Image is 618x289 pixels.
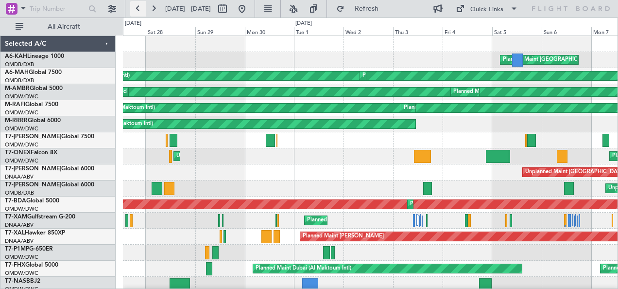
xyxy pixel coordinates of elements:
a: OMDB/DXB [5,61,34,68]
a: OMDW/DWC [5,205,38,213]
input: Trip Number [30,1,86,16]
a: OMDW/DWC [5,270,38,277]
span: T7-[PERSON_NAME] [5,182,61,188]
span: Refresh [346,5,387,12]
div: [DATE] [295,19,312,28]
a: A6-MAHGlobal 7500 [5,70,62,75]
a: DNAA/ABV [5,237,34,245]
a: OMDW/DWC [5,109,38,116]
a: T7-BDAGlobal 5000 [5,198,59,204]
span: T7-XAM [5,214,27,220]
span: M-RAFI [5,102,25,108]
a: OMDW/DWC [5,93,38,100]
div: Planned Maint [PERSON_NAME] [303,229,384,244]
div: Planned Maint Dubai (Al Maktoum Intl) [404,101,499,115]
a: M-AMBRGlobal 5000 [5,86,63,91]
span: A6-MAH [5,70,29,75]
a: OMDW/DWC [5,157,38,164]
a: M-RAFIGlobal 7500 [5,102,58,108]
div: Tue 1 [294,27,343,36]
div: Planned Maint Dubai (Al Maktoum Intl) [453,85,549,99]
a: OMDB/DXB [5,189,34,197]
div: Wed 2 [343,27,393,36]
button: Refresh [332,1,390,17]
div: Sun 29 [195,27,245,36]
a: T7-XALHawker 850XP [5,230,65,236]
a: T7-NASBBJ2 [5,278,40,284]
span: T7-ONEX [5,150,31,156]
a: T7-[PERSON_NAME]Global 7500 [5,134,94,140]
button: Quick Links [451,1,523,17]
a: DNAA/ABV [5,221,34,229]
div: [DATE] [125,19,141,28]
div: Unplanned Maint [GEOGRAPHIC_DATA] ([GEOGRAPHIC_DATA]) [176,149,336,163]
div: Planned Maint Dubai (Al Maktoum Intl) [256,261,351,276]
a: DNAA/ABV [5,173,34,181]
span: T7-NAS [5,278,26,284]
span: T7-FHX [5,262,25,268]
a: T7-[PERSON_NAME]Global 6000 [5,166,94,172]
a: OMDW/DWC [5,141,38,148]
span: All Aircraft [25,23,103,30]
span: [DATE] - [DATE] [165,4,211,13]
span: T7-[PERSON_NAME] [5,166,61,172]
div: Quick Links [470,5,503,15]
div: Thu 3 [393,27,443,36]
div: Planned Maint Dubai (Al Maktoum Intl) [410,197,506,212]
span: T7-BDA [5,198,26,204]
div: Mon 30 [245,27,294,36]
div: Sun 6 [542,27,591,36]
a: T7-FHXGlobal 5000 [5,262,58,268]
a: OMDW/DWC [5,125,38,132]
a: T7-XAMGulfstream G-200 [5,214,75,220]
a: T7-ONEXFalcon 8X [5,150,57,156]
a: OMDB/DXB [5,77,34,84]
div: Fri 4 [443,27,492,36]
div: Sat 5 [492,27,542,36]
a: T7-P1MPG-650ER [5,246,53,252]
span: A6-KAH [5,54,27,59]
a: T7-[PERSON_NAME]Global 6000 [5,182,94,188]
a: M-RRRRGlobal 6000 [5,118,61,124]
span: T7-P1MP [5,246,29,252]
button: All Aircraft [11,19,105,35]
div: Planned Maint Abuja ([PERSON_NAME] Intl) [307,213,416,228]
div: Planned Maint Dubai (Al Maktoum Intl) [362,69,458,83]
span: M-AMBR [5,86,30,91]
div: Sat 28 [146,27,195,36]
a: A6-KAHLineage 1000 [5,54,64,59]
a: OMDW/DWC [5,253,38,261]
span: T7-[PERSON_NAME] [5,134,61,140]
span: M-RRRR [5,118,28,124]
span: T7-XAL [5,230,25,236]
